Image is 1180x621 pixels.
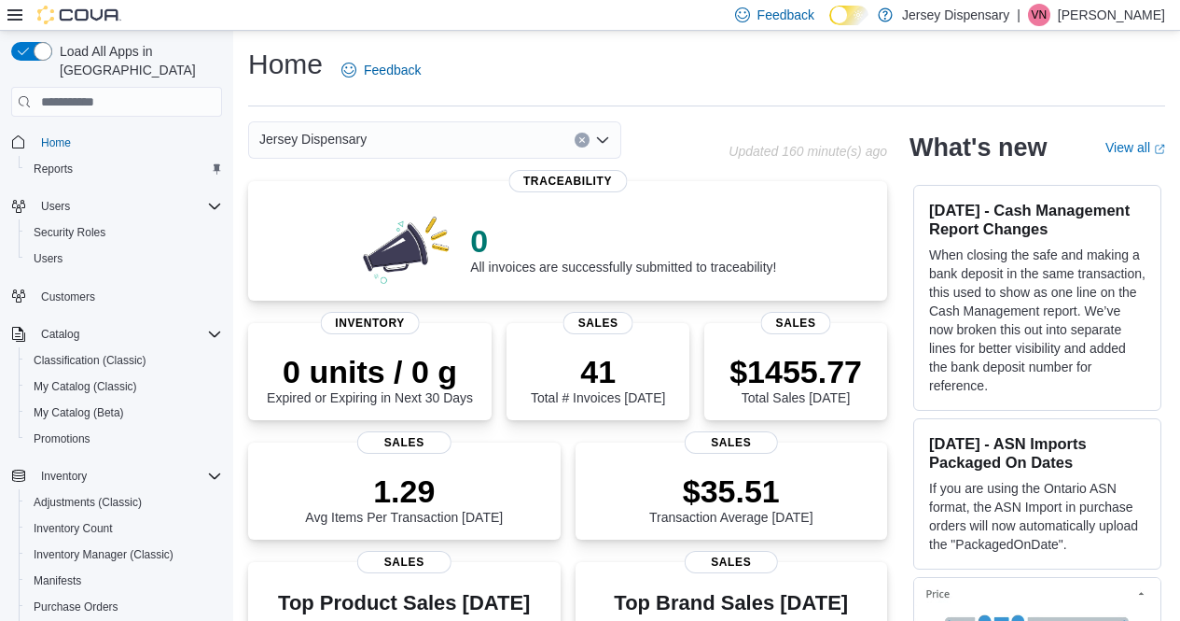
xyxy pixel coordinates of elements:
a: Inventory Count [26,517,120,540]
img: Cova [37,6,121,24]
p: 0 [470,222,776,260]
span: Jersey Dispensary [259,128,367,150]
span: My Catalog (Classic) [26,375,222,398]
a: My Catalog (Classic) [26,375,145,398]
span: Purchase Orders [26,596,222,618]
h3: [DATE] - ASN Imports Packaged On Dates [929,434,1145,472]
span: Promotions [26,428,222,450]
p: 1.29 [305,473,503,510]
span: Manifests [26,570,222,592]
button: Inventory Manager (Classic) [19,542,229,568]
span: Classification (Classic) [26,349,222,372]
h2: What's new [909,133,1047,162]
span: My Catalog (Classic) [34,379,137,394]
button: My Catalog (Classic) [19,374,229,400]
p: $35.51 [649,473,813,510]
a: Home [34,132,78,154]
span: My Catalog (Beta) [34,405,124,420]
span: Manifests [34,573,81,588]
button: Catalog [4,321,229,347]
h3: Top Brand Sales [DATE] [614,592,848,614]
p: 41 [531,353,665,390]
span: Sales [357,551,451,573]
span: Catalog [34,323,222,346]
span: Dark Mode [829,25,830,26]
p: [PERSON_NAME] [1058,4,1165,26]
h3: [DATE] - Cash Management Report Changes [929,201,1145,238]
span: VN [1032,4,1048,26]
span: Load All Apps in [GEOGRAPHIC_DATA] [52,42,222,79]
button: Inventory [34,465,94,487]
p: 0 units / 0 g [267,353,473,390]
a: Classification (Classic) [26,349,154,372]
a: Customers [34,286,103,308]
button: Users [34,195,77,218]
h3: Top Product Sales [DATE] [263,592,546,614]
span: Adjustments (Classic) [34,495,142,510]
button: Purchase Orders [19,594,229,620]
a: My Catalog (Beta) [26,402,132,424]
p: $1455.77 [729,353,862,390]
span: Reports [26,158,222,180]
span: Sales [685,431,778,454]
button: Adjustments (Classic) [19,489,229,515]
button: Open list of options [595,133,610,148]
a: Promotions [26,428,98,450]
div: Avg Items Per Transaction [DATE] [305,473,503,525]
span: Inventory [320,312,420,334]
h1: Home [248,46,323,83]
div: Total # Invoices [DATE] [531,353,665,405]
span: Customers [41,289,95,304]
button: Catalog [34,323,87,346]
span: Inventory Count [26,517,222,540]
span: Users [26,247,222,270]
span: Home [41,135,71,150]
span: Sales [357,431,451,454]
p: | [1017,4,1020,26]
button: Users [19,246,229,272]
span: Inventory [41,469,87,484]
p: When closing the safe and making a bank deposit in the same transaction, this used to show as one... [929,246,1145,395]
span: Inventory Count [34,521,113,536]
span: Home [34,130,222,153]
p: If you are using the Ontario ASN format, the ASN Import in purchase orders will now automatically... [929,479,1145,554]
span: Users [34,195,222,218]
span: Inventory Manager (Classic) [26,543,222,566]
button: Manifests [19,568,229,594]
div: Expired or Expiring in Next 30 Days [267,353,473,405]
span: Users [34,251,62,266]
button: Security Roles [19,219,229,246]
span: Users [41,199,70,214]
span: Security Roles [34,225,105,240]
a: Security Roles [26,221,113,244]
svg: External link [1154,144,1165,155]
span: Inventory [34,465,222,487]
div: All invoices are successfully submitted to traceability! [470,222,776,275]
a: Feedback [334,51,428,89]
span: Catalog [41,327,79,342]
span: Feedback [364,61,421,79]
a: View allExternal link [1105,140,1165,155]
span: Feedback [757,6,814,24]
img: 0 [358,211,455,286]
button: Inventory [4,463,229,489]
div: Transaction Average [DATE] [649,473,813,525]
span: Classification (Classic) [34,353,146,368]
span: Purchase Orders [34,600,118,614]
p: Updated 160 minute(s) ago [729,144,887,159]
a: Adjustments (Classic) [26,491,149,514]
button: Promotions [19,426,229,452]
a: Purchase Orders [26,596,126,618]
div: Vinny Nguyen [1028,4,1050,26]
button: Clear input [575,133,590,148]
span: My Catalog (Beta) [26,402,222,424]
button: Inventory Count [19,515,229,542]
button: Home [4,128,229,155]
span: Security Roles [26,221,222,244]
span: Adjustments (Classic) [26,491,222,514]
span: Promotions [34,431,90,446]
span: Traceability [508,170,627,192]
button: Reports [19,156,229,182]
input: Dark Mode [829,6,868,25]
button: Customers [4,283,229,310]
